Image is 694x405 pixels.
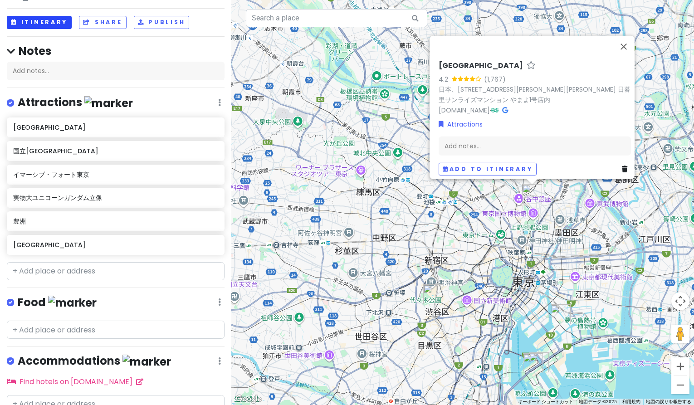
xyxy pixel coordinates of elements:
[13,241,218,249] h6: [GEOGRAPHIC_DATA]
[529,352,549,372] div: イマーシブ・フォート東京
[439,85,630,104] a: 日本、[STREET_ADDRESS][PERSON_NAME][PERSON_NAME] 日暮里サンライズマンション やまよ1号店内
[13,217,218,225] h6: 豊洲
[84,96,133,110] img: marker
[7,16,72,29] button: Itinerary
[439,61,631,115] div: ·
[671,292,689,310] button: 地図のカメラ コントロール
[439,61,523,70] h6: [GEOGRAPHIC_DATA]
[522,184,542,204] div: 日暮里繊維街
[622,164,631,174] a: Delete place
[7,321,225,339] input: + Add place or address
[671,357,689,376] button: ズームイン
[13,147,218,155] h6: 国立[GEOGRAPHIC_DATA]
[13,123,218,132] h6: [GEOGRAPHIC_DATA]
[13,171,218,179] h6: イマーシブ・フォート東京
[134,16,190,29] button: Publish
[7,376,143,387] a: Find hotels on [DOMAIN_NAME]
[79,16,126,29] button: Share
[7,62,225,81] div: Add notes...
[18,295,97,310] h4: Food
[234,393,264,405] a: Google マップでこの地域を開きます（新しいウィンドウが開きます）
[579,399,617,404] span: 地図データ ©2025
[439,105,490,114] a: [DOMAIN_NAME]
[484,74,506,84] div: (1,767)
[234,393,264,405] img: Google
[423,284,443,304] div: 国立代々木競技場第一体育館
[13,194,218,202] h6: 実物大ユニコーンガンダム立像
[527,61,536,70] a: Star place
[48,296,97,310] img: marker
[622,399,640,404] a: 利用規約（新しいタブで開きます）
[551,304,571,324] div: 豊洲
[439,162,537,176] button: Add to itinerary
[122,355,171,369] img: marker
[671,325,689,343] button: 地図上にペグマンをドロップして、ストリートビューを開きます
[7,44,225,58] h4: Notes
[439,136,631,155] div: Add notes...
[246,9,427,27] input: Search a place
[18,95,133,110] h4: Attractions
[671,376,689,394] button: ズームアウト
[7,262,225,280] input: + Add place or address
[646,399,691,404] a: 地図の誤りを報告する
[523,353,543,373] div: 実物大ユニコーンガンダム立像
[18,354,171,369] h4: Accommodations
[613,35,635,57] button: 閉じる
[491,107,499,113] i: Tripadvisor
[502,107,508,113] i: Google Maps
[518,399,573,405] button: キーボード ショートカット
[439,74,452,84] div: 4.2
[439,119,483,129] a: Attractions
